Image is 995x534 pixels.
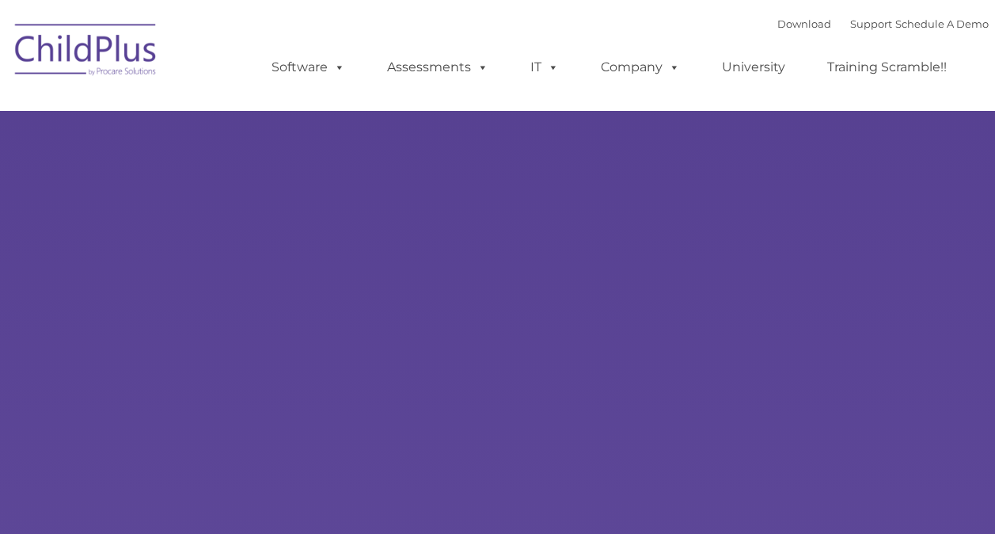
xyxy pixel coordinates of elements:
img: ChildPlus by Procare Solutions [7,13,165,92]
a: Download [777,17,831,30]
a: Company [585,51,696,83]
a: Support [850,17,892,30]
font: | [777,17,989,30]
a: Training Scramble!! [811,51,963,83]
a: IT [515,51,575,83]
a: University [706,51,801,83]
a: Assessments [371,51,504,83]
a: Schedule A Demo [895,17,989,30]
a: Software [256,51,361,83]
